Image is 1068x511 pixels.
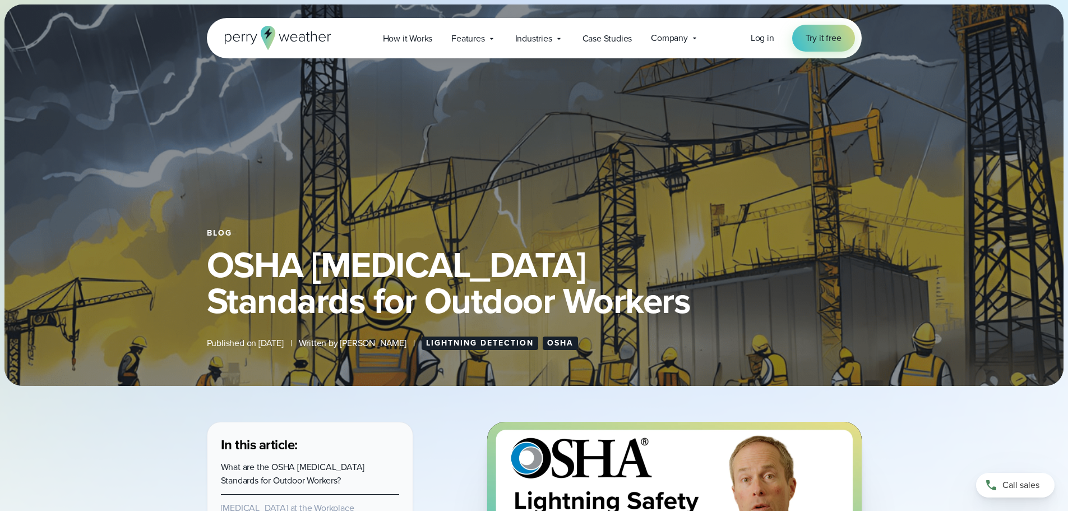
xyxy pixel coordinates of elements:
a: Lightning Detection [422,337,538,350]
a: Case Studies [573,27,642,50]
a: Call sales [976,473,1055,498]
span: Company [651,31,688,45]
h1: OSHA [MEDICAL_DATA] Standards for Outdoor Workers [207,247,862,319]
a: Log in [751,31,774,45]
span: Call sales [1002,478,1039,492]
span: Case Studies [582,32,632,45]
a: How it Works [373,27,442,50]
span: Published on [DATE] [207,337,284,350]
a: What are the OSHA [MEDICAL_DATA] Standards for Outdoor Workers? [221,461,365,487]
div: Blog [207,229,862,238]
a: Try it free [792,25,855,52]
a: OSHA [543,337,578,350]
span: Written by [PERSON_NAME] [299,337,406,350]
span: How it Works [383,32,433,45]
span: | [290,337,292,350]
h3: In this article: [221,436,399,454]
span: Try it free [806,31,842,45]
span: Log in [751,31,774,44]
span: Features [451,32,484,45]
span: Industries [515,32,552,45]
span: | [413,337,415,350]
